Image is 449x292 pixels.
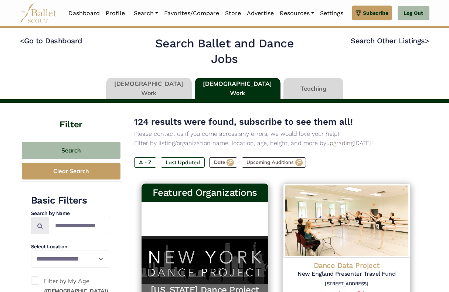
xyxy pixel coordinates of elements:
[105,78,193,100] li: [DEMOGRAPHIC_DATA] Work
[317,6,346,21] a: Settings
[65,6,103,21] a: Dashboard
[31,210,110,217] h4: Search by Name
[289,261,404,270] h4: Dance Data Project
[20,36,24,45] code: <
[134,157,156,168] label: A - Z
[134,129,418,139] p: Please contact us if you come across any errors, we would love your help!
[209,157,237,168] label: Date
[193,78,282,100] li: [DEMOGRAPHIC_DATA] Work
[22,142,120,159] button: Search
[351,36,429,45] a: Search Other Listings>
[398,6,429,21] a: Log Out
[103,6,128,21] a: Profile
[131,6,161,21] a: Search
[356,9,361,17] img: gem.svg
[20,103,122,131] h4: Filter
[134,138,418,148] p: Filter by listing/organization name, location, age, height, and more by [DATE]!
[289,270,404,278] h5: New England Presenter Travel Fund
[134,117,353,127] span: 124 results were found, subscribe to see them all!
[147,187,263,199] h3: Featured Organizations
[352,6,392,20] a: Subscribe
[277,6,317,21] a: Resources
[49,217,110,234] input: Search by names...
[242,157,306,168] label: Upcoming Auditions
[282,78,345,100] li: Teaching
[31,194,110,207] h3: Basic Filters
[222,6,244,21] a: Store
[31,243,110,251] h4: Select Location
[20,36,82,45] a: <Go to Dashboard
[289,281,404,287] h6: [STREET_ADDRESS]
[425,36,429,45] code: >
[161,6,222,21] a: Favorites/Compare
[244,6,277,21] a: Advertise
[326,140,354,147] a: upgrading
[146,36,303,67] h2: Search Ballet and Dance Jobs
[363,9,388,17] span: Subscribe
[161,157,205,168] label: Last Updated
[283,184,410,258] img: Logo
[22,163,120,179] button: Clear Search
